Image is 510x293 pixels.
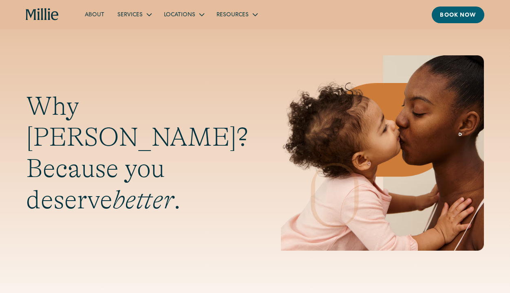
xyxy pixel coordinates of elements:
[26,91,248,216] h1: Why [PERSON_NAME]? Because you deserve .
[432,7,484,23] a: Book now
[216,11,249,20] div: Resources
[111,8,157,21] div: Services
[78,8,111,21] a: About
[164,11,195,20] div: Locations
[113,185,174,214] em: better
[157,8,210,21] div: Locations
[440,11,476,20] div: Book now
[26,8,59,21] a: home
[210,8,263,21] div: Resources
[117,11,143,20] div: Services
[281,55,484,251] img: Mother and baby sharing a kiss, highlighting the emotional bond and nurturing care at the heart o...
